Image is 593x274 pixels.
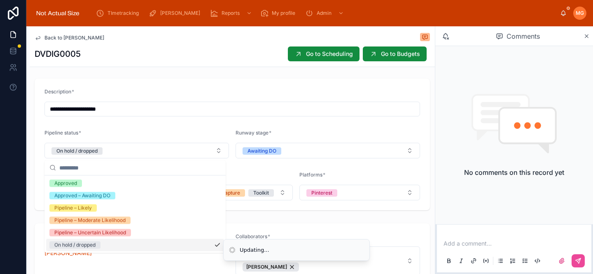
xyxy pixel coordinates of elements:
[381,50,420,58] span: Go to Budgets
[222,10,240,16] span: Reports
[44,143,229,158] button: Select Button
[33,7,83,20] img: App logo
[253,189,269,197] div: Toolkit
[247,147,276,155] div: Awaiting DO
[299,185,420,200] button: Select Button
[236,130,268,136] span: Runway stage
[107,10,139,16] span: TImetracking
[54,217,126,224] div: Pipeline – Moderate Likelihood
[317,10,332,16] span: Admin
[146,6,206,21] a: [PERSON_NAME]
[576,10,584,16] span: MG
[240,246,269,254] div: Updating...
[160,10,200,16] span: [PERSON_NAME]
[54,204,92,212] div: Pipeline – Likely
[44,249,92,257] a: [PERSON_NAME]
[44,176,226,253] div: Suggestions
[54,241,96,249] div: On hold / dropped
[44,88,71,95] span: Description
[306,188,337,197] button: Unselect PINTEREST
[243,262,299,272] button: Unselect 8
[89,4,560,22] div: scrollable content
[248,188,274,197] button: Unselect TOOLKIT
[54,229,126,237] div: Pipeline – Uncertain Likelihood
[306,50,353,58] span: Go to Scheduling
[272,10,295,16] span: My profile
[56,147,98,155] div: On hold / dropped
[464,167,564,177] h2: No comments on this record yet
[35,48,81,60] h1: DVDIG0005
[44,130,78,136] span: Pipeline status
[363,46,427,61] button: Go to Budgets
[172,185,292,200] button: Select Button
[288,46,360,61] button: Go to Scheduling
[258,6,301,21] a: My profile
[93,6,145,21] a: TImetracking
[208,6,256,21] a: Reports
[44,35,104,41] span: Back to [PERSON_NAME]
[54,192,110,200] div: Approved – Awaiting DO
[246,264,287,270] span: [PERSON_NAME]
[303,6,348,21] a: Admin
[299,172,322,178] span: Platforms
[236,143,420,158] button: Select Button
[35,35,104,41] a: Back to [PERSON_NAME]
[311,189,332,197] div: Pinterest
[54,180,77,187] div: Approved
[507,31,540,41] span: Comments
